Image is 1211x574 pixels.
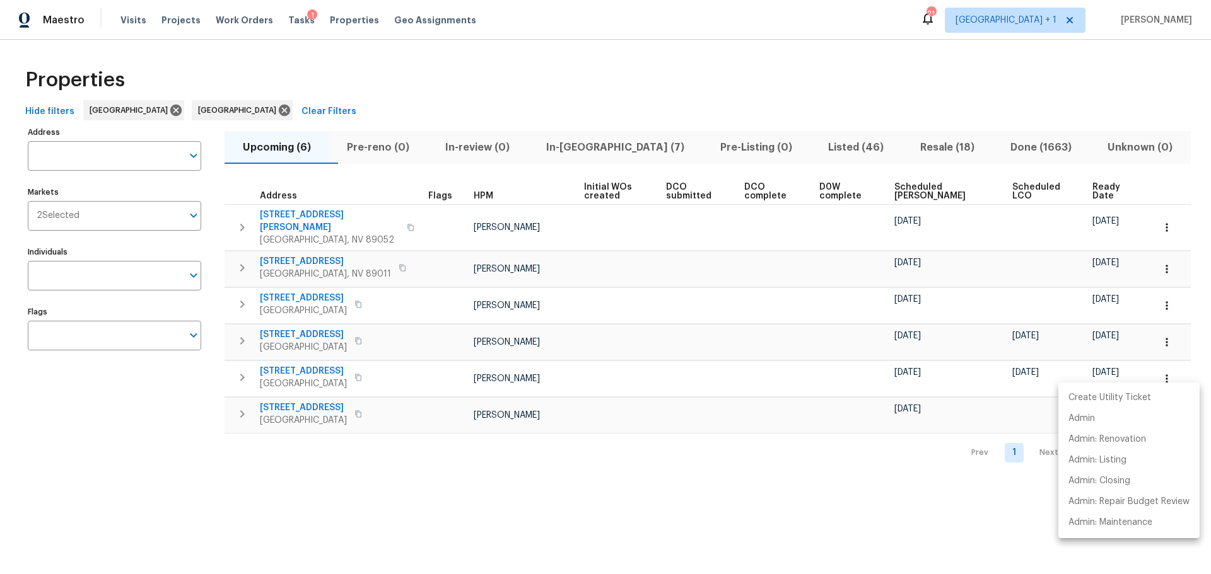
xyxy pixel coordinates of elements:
p: Admin: Maintenance [1068,516,1152,529]
p: Admin: Renovation [1068,433,1146,446]
p: Admin: Repair Budget Review [1068,495,1190,508]
p: Admin: Listing [1068,454,1126,467]
p: Create Utility Ticket [1068,391,1151,405]
p: Admin [1068,412,1095,425]
p: Admin: Closing [1068,474,1130,488]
